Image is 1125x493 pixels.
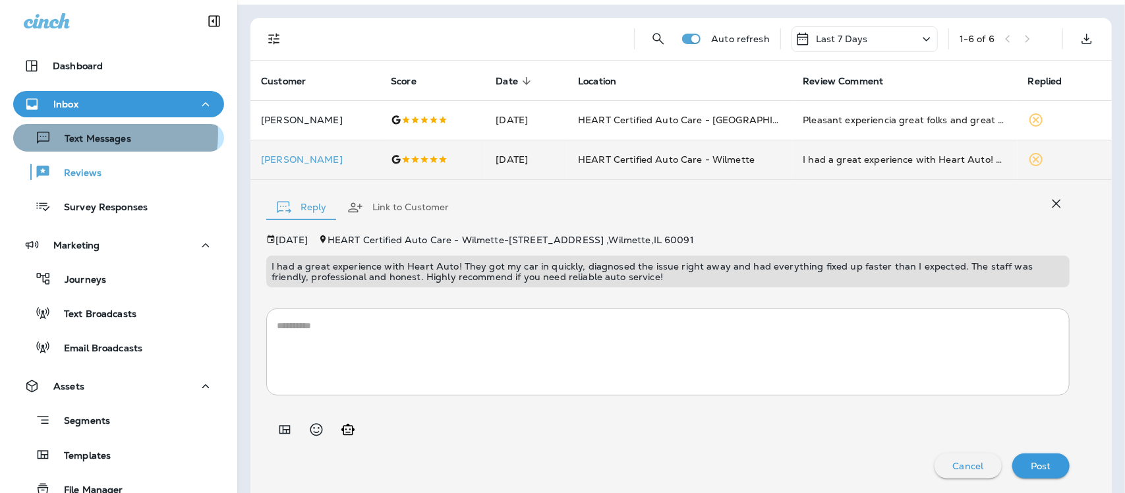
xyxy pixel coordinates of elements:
[51,274,106,287] p: Journeys
[496,75,535,87] span: Date
[275,235,308,245] p: [DATE]
[51,343,142,355] p: Email Broadcasts
[711,34,770,44] p: Auto refresh
[803,113,1006,127] div: Pleasant experiencia great folks and great service
[53,61,103,71] p: Dashboard
[13,299,224,327] button: Text Broadcasts
[816,34,868,44] p: Last 7 Days
[53,381,84,391] p: Assets
[51,133,131,146] p: Text Messages
[935,453,1002,478] button: Cancel
[803,153,1006,166] div: I had a great experience with Heart Auto! They got my car in quickly, diagnosed the issue right a...
[13,124,224,152] button: Text Messages
[261,115,370,125] p: [PERSON_NAME]
[261,154,370,165] p: [PERSON_NAME]
[51,415,110,428] p: Segments
[13,232,224,258] button: Marketing
[51,308,136,321] p: Text Broadcasts
[261,154,370,165] div: Click to view Customer Drawer
[272,417,298,443] button: Add in a premade template
[485,100,567,140] td: [DATE]
[1028,75,1080,87] span: Replied
[578,114,815,126] span: HEART Certified Auto Care - [GEOGRAPHIC_DATA]
[328,234,694,246] span: HEART Certified Auto Care - Wilmette - [STREET_ADDRESS] , Wilmette , IL 60091
[261,75,323,87] span: Customer
[13,333,224,361] button: Email Broadcasts
[960,34,995,44] div: 1 - 6 of 6
[13,53,224,79] button: Dashboard
[496,76,518,87] span: Date
[1012,453,1070,478] button: Post
[303,417,330,443] button: Select an emoji
[645,26,672,52] button: Search Reviews
[261,26,287,52] button: Filters
[335,417,361,443] button: Generate AI response
[13,441,224,469] button: Templates
[13,406,224,434] button: Segments
[337,184,459,231] button: Link to Customer
[578,154,755,165] span: HEART Certified Auto Care - Wilmette
[391,75,434,87] span: Score
[13,91,224,117] button: Inbox
[1031,461,1051,471] p: Post
[53,99,78,109] p: Inbox
[51,450,111,463] p: Templates
[261,76,306,87] span: Customer
[266,184,337,231] button: Reply
[51,202,148,214] p: Survey Responses
[578,76,616,87] span: Location
[51,167,101,180] p: Reviews
[578,75,633,87] span: Location
[13,373,224,399] button: Assets
[803,76,883,87] span: Review Comment
[391,76,417,87] span: Score
[485,140,567,179] td: [DATE]
[196,8,233,34] button: Collapse Sidebar
[1028,76,1062,87] span: Replied
[13,265,224,293] button: Journeys
[803,75,900,87] span: Review Comment
[1074,26,1100,52] button: Export as CSV
[272,261,1064,282] p: I had a great experience with Heart Auto! They got my car in quickly, diagnosed the issue right a...
[953,461,984,471] p: Cancel
[53,240,100,250] p: Marketing
[13,158,224,186] button: Reviews
[13,192,224,220] button: Survey Responses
